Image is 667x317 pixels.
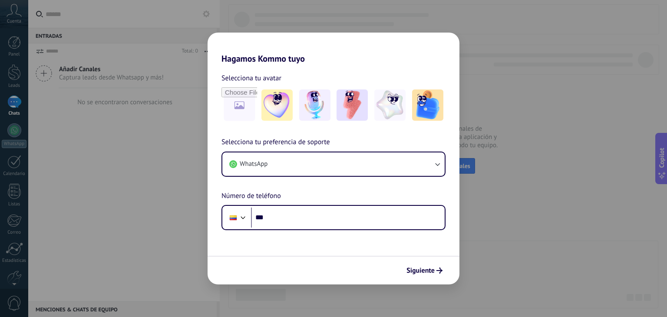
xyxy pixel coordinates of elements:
button: WhatsApp [222,152,445,176]
img: -3.jpeg [337,89,368,121]
span: Selecciona tu avatar [221,73,281,84]
h2: Hagamos Kommo tuyo [208,33,459,64]
button: Siguiente [403,263,446,278]
img: -1.jpeg [261,89,293,121]
img: -4.jpeg [374,89,406,121]
span: Siguiente [406,267,435,274]
span: Selecciona tu preferencia de soporte [221,137,330,148]
img: -2.jpeg [299,89,330,121]
div: Colombia: + 57 [225,208,241,227]
img: -5.jpeg [412,89,443,121]
span: Número de teléfono [221,191,281,202]
span: WhatsApp [240,160,267,168]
